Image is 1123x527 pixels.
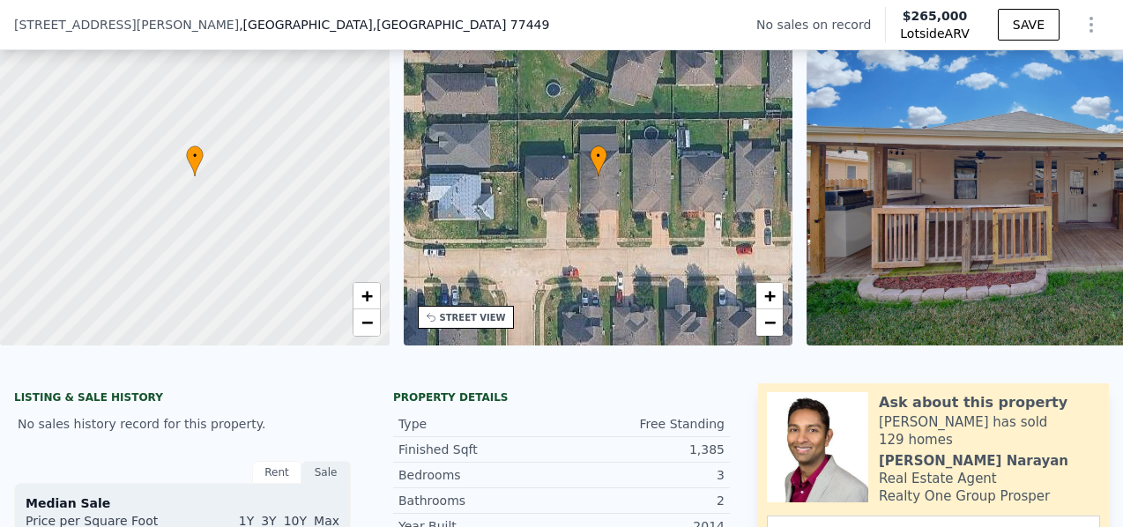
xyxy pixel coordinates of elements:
[561,441,725,458] div: 1,385
[756,283,783,309] a: Zoom in
[186,148,204,164] span: •
[879,413,1100,449] div: [PERSON_NAME] has sold 129 homes
[879,392,1067,413] div: Ask about this property
[879,487,1050,505] div: Realty One Group Prosper
[440,311,506,324] div: STREET VIEW
[186,145,204,176] div: •
[756,16,885,33] div: No sales on record
[764,311,776,333] span: −
[373,18,550,32] span: , [GEOGRAPHIC_DATA] 77449
[353,309,380,336] a: Zoom out
[561,415,725,433] div: Free Standing
[301,461,351,484] div: Sale
[879,452,1068,470] div: [PERSON_NAME] Narayan
[252,461,301,484] div: Rent
[903,9,968,23] span: $265,000
[398,492,561,509] div: Bathrooms
[1074,7,1109,42] button: Show Options
[26,494,339,512] div: Median Sale
[14,408,351,440] div: No sales history record for this property.
[561,466,725,484] div: 3
[361,311,372,333] span: −
[561,492,725,509] div: 2
[239,16,549,33] span: , [GEOGRAPHIC_DATA]
[398,466,561,484] div: Bedrooms
[361,285,372,307] span: +
[393,390,730,405] div: Property details
[590,148,607,164] span: •
[353,283,380,309] a: Zoom in
[756,309,783,336] a: Zoom out
[14,390,351,408] div: LISTING & SALE HISTORY
[398,441,561,458] div: Finished Sqft
[398,415,561,433] div: Type
[900,25,969,42] span: Lotside ARV
[764,285,776,307] span: +
[14,16,239,33] span: [STREET_ADDRESS][PERSON_NAME]
[879,470,997,487] div: Real Estate Agent
[590,145,607,176] div: •
[998,9,1060,41] button: SAVE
